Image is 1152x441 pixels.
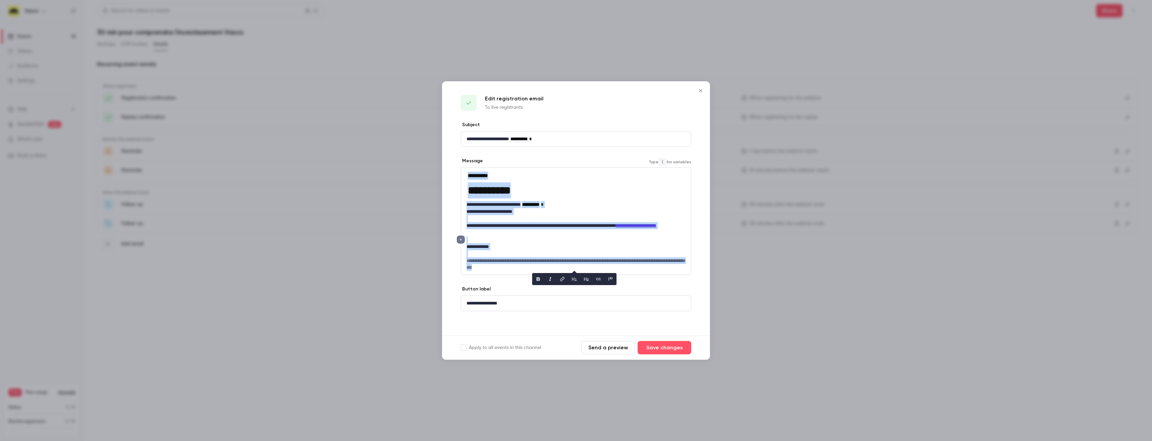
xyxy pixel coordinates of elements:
span: Type for variables [649,158,691,166]
div: editor [461,296,691,311]
label: Subject [461,121,480,128]
div: editor [461,168,691,275]
div: editor [461,131,691,147]
label: Apply to all events in this channel [461,344,541,351]
button: Send a preview [581,341,635,354]
p: To live registrants [485,104,544,111]
button: link [557,274,568,284]
p: Edit registration email [485,95,544,103]
button: Save changes [638,341,691,354]
code: { [658,158,666,166]
button: bold [533,274,544,284]
label: Message [461,158,483,164]
button: Close [694,84,707,97]
button: italic [545,274,556,284]
button: blockquote [605,274,616,284]
label: Button label [461,286,491,292]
